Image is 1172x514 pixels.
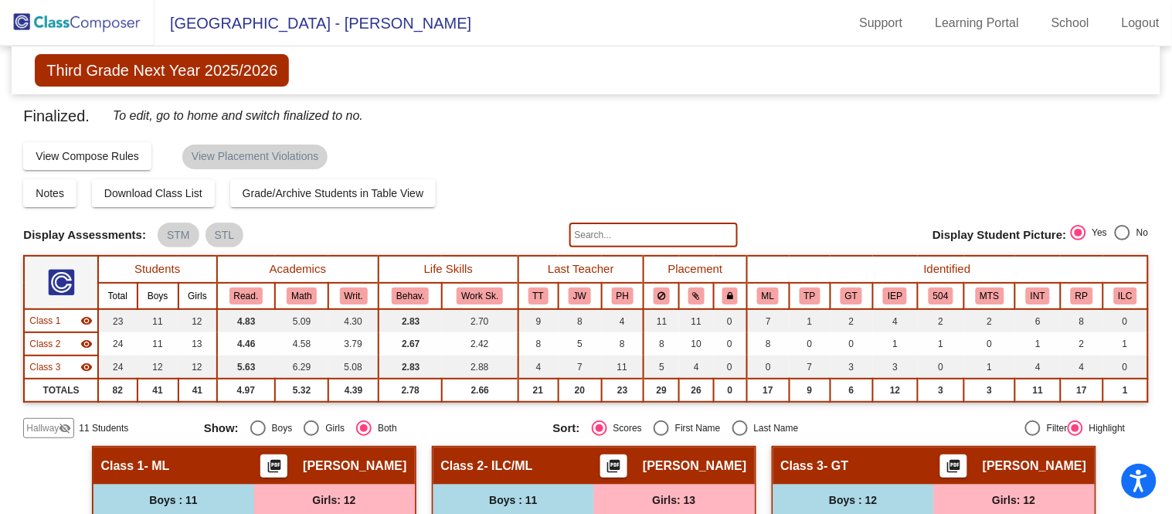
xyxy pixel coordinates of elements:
[747,256,1148,283] th: Identified
[602,379,644,402] td: 23
[918,309,963,332] td: 2
[24,332,97,356] td: Theresa Aye - ILC/ML
[206,223,244,247] mat-chip: STL
[101,458,144,474] span: Class 1
[92,179,215,207] button: Download Class List
[983,458,1086,474] span: [PERSON_NAME]
[98,283,138,309] th: Total
[747,309,790,332] td: 7
[328,379,379,402] td: 4.39
[178,309,217,332] td: 12
[1061,283,1103,309] th: Current Read Plan
[1015,332,1061,356] td: 1
[644,309,679,332] td: 11
[964,332,1016,356] td: 0
[1103,332,1148,356] td: 1
[602,309,644,332] td: 4
[379,309,442,332] td: 2.83
[328,332,379,356] td: 3.79
[964,283,1016,309] th: Current MTSS Process
[229,288,263,305] button: Read.
[98,356,138,379] td: 24
[918,332,963,356] td: 1
[714,283,747,309] th: Keep with teacher
[104,187,202,199] span: Download Class List
[79,421,128,435] span: 11 Students
[569,288,591,305] button: JW
[569,223,738,247] input: Search...
[1061,356,1103,379] td: 4
[644,256,746,283] th: Placement
[873,283,919,309] th: Individualized Education Plan
[1103,309,1148,332] td: 0
[217,309,276,332] td: 4.83
[747,283,790,309] th: English Language Learner
[275,332,328,356] td: 4.58
[1103,379,1148,402] td: 1
[747,332,790,356] td: 8
[873,332,919,356] td: 1
[976,288,1004,305] button: MTS
[442,356,518,379] td: 2.88
[790,309,831,332] td: 1
[518,379,559,402] td: 21
[559,283,602,309] th: Jen Williford
[217,332,276,356] td: 4.46
[553,420,891,436] mat-radio-group: Select an option
[138,356,178,379] td: 12
[873,309,919,332] td: 4
[841,288,862,305] button: GT
[23,142,151,170] button: View Compose Rules
[80,338,93,350] mat-icon: visibility
[600,454,627,478] button: Print Students Details
[1109,11,1172,36] a: Logout
[679,379,713,402] td: 26
[372,421,397,435] div: Both
[559,356,602,379] td: 7
[155,11,471,36] span: [GEOGRAPHIC_DATA] - [PERSON_NAME]
[800,288,820,305] button: TP
[1061,379,1103,402] td: 17
[644,356,679,379] td: 5
[392,288,429,305] button: Behav.
[518,256,644,283] th: Last Teacher
[679,332,713,356] td: 10
[559,332,602,356] td: 5
[379,256,518,283] th: Life Skills
[98,256,217,283] th: Students
[138,332,178,356] td: 11
[602,283,644,309] th: Pam Heiserman
[1071,288,1092,305] button: RP
[559,379,602,402] td: 20
[442,332,518,356] td: 2.42
[714,309,747,332] td: 0
[518,309,559,332] td: 9
[1103,356,1148,379] td: 0
[265,458,284,480] mat-icon: picture_as_pdf
[266,421,293,435] div: Boys
[757,288,779,305] button: ML
[98,309,138,332] td: 23
[217,256,379,283] th: Academics
[441,458,484,474] span: Class 2
[29,360,60,374] span: Class 3
[964,356,1016,379] td: 1
[379,379,442,402] td: 2.78
[602,356,644,379] td: 11
[138,283,178,309] th: Boys
[824,458,849,474] span: - GT
[790,379,831,402] td: 9
[303,458,406,474] span: [PERSON_NAME]
[790,332,831,356] td: 0
[883,288,907,305] button: IEP
[831,283,873,309] th: Gifted and Talented
[747,356,790,379] td: 0
[607,421,642,435] div: Scores
[964,379,1016,402] td: 3
[748,421,799,435] div: Last Name
[831,356,873,379] td: 3
[918,283,963,309] th: 504 Plan
[747,379,790,402] td: 17
[518,356,559,379] td: 4
[442,309,518,332] td: 2.70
